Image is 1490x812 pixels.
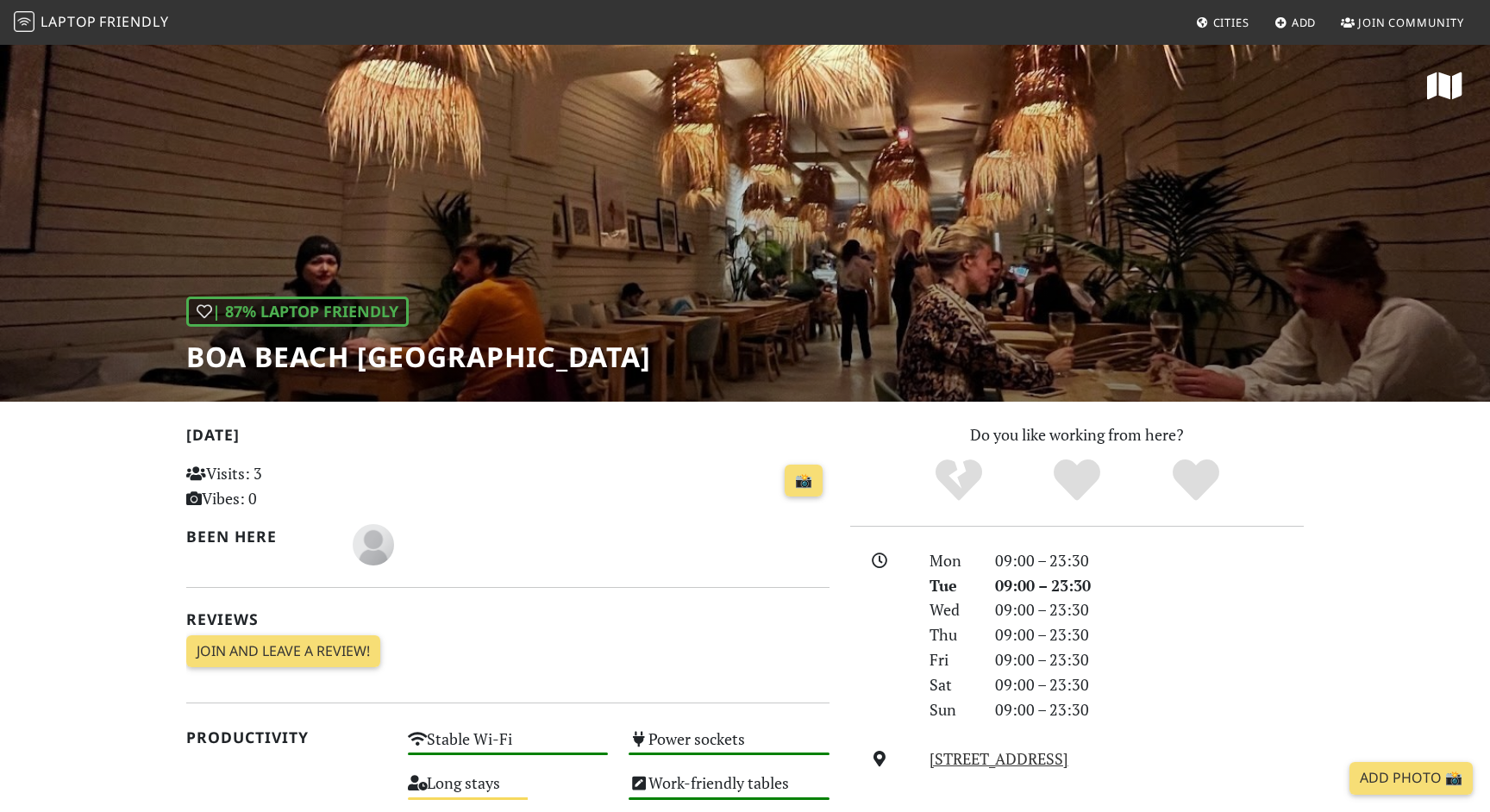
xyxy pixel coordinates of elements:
span: Cities [1213,15,1249,30]
p: Do you like working from here? [850,422,1304,447]
div: Tue [919,573,985,598]
div: 09:00 – 23:30 [985,697,1314,722]
div: Wed [919,597,985,622]
span: Join Community [1358,15,1464,30]
span: Laptop [41,12,97,31]
a: Add Photo 📸 [1349,762,1473,795]
div: Yes [1017,457,1136,504]
div: 09:00 – 23:30 [985,597,1314,622]
div: 09:00 – 23:30 [985,622,1314,647]
div: 09:00 – 23:30 [985,573,1314,598]
div: 09:00 – 23:30 [985,672,1314,697]
span: Kutay Ozdogru [353,533,394,553]
a: Cities [1189,7,1256,38]
div: 09:00 – 23:30 [985,548,1314,573]
div: Sat [919,672,985,697]
a: [STREET_ADDRESS] [930,748,1068,769]
a: 📸 [785,465,823,497]
img: LaptopFriendly [14,11,34,32]
a: Join Community [1334,7,1471,38]
h2: Productivity [186,728,387,746]
div: No [899,457,1018,504]
a: Add [1268,7,1324,38]
div: | 87% Laptop Friendly [186,297,409,327]
img: blank-535327c66bd565773addf3077783bbfce4b00ec00e9fd257753287c682c7fa38.png [353,524,394,565]
p: Visits: 3 Vibes: 0 [186,461,387,511]
div: Stable Wi-Fi [398,725,619,769]
h2: [DATE] [186,426,830,451]
div: Power sockets [618,725,840,769]
span: Friendly [99,12,168,31]
div: 09:00 – 23:30 [985,647,1314,672]
div: Sun [919,697,985,722]
div: Mon [919,548,985,573]
span: Add [1292,15,1317,30]
h2: Been here [186,528,332,546]
h1: Boa Beach [GEOGRAPHIC_DATA] [186,340,651,373]
h2: Reviews [186,610,830,628]
div: Thu [919,622,985,647]
div: Fri [919,647,985,672]
a: LaptopFriendly LaptopFriendly [14,8,169,38]
a: Join and leave a review! [186,635,380,668]
div: Definitely! [1136,457,1255,504]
